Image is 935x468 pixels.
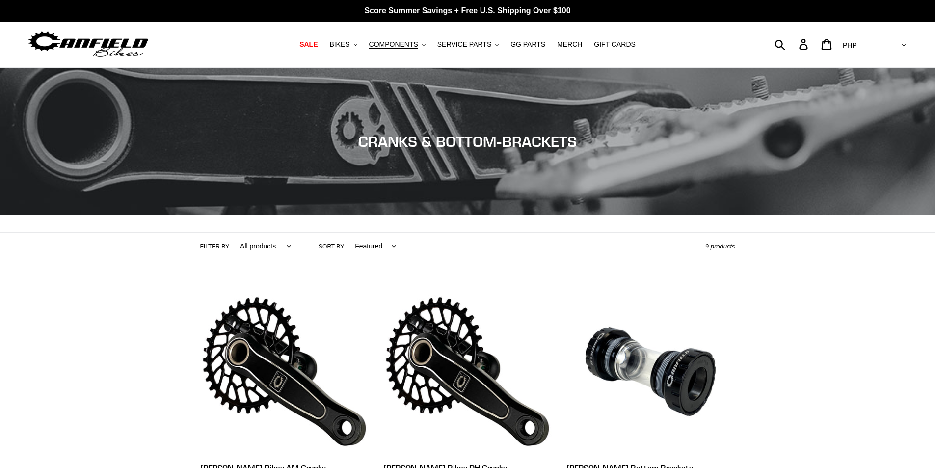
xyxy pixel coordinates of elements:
label: Filter by [200,242,230,251]
span: GG PARTS [510,40,545,49]
label: Sort by [319,242,344,251]
a: GIFT CARDS [589,38,641,51]
a: SALE [294,38,322,51]
a: MERCH [552,38,587,51]
span: SERVICE PARTS [437,40,491,49]
button: COMPONENTS [364,38,430,51]
img: Canfield Bikes [27,29,150,60]
input: Search [780,33,805,55]
span: COMPONENTS [369,40,418,49]
span: 9 products [705,243,735,250]
span: GIFT CARDS [594,40,636,49]
span: BIKES [329,40,349,49]
a: GG PARTS [506,38,550,51]
span: SALE [299,40,318,49]
button: BIKES [324,38,362,51]
span: CRANKS & BOTTOM-BRACKETS [358,133,577,150]
span: MERCH [557,40,582,49]
button: SERVICE PARTS [432,38,504,51]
